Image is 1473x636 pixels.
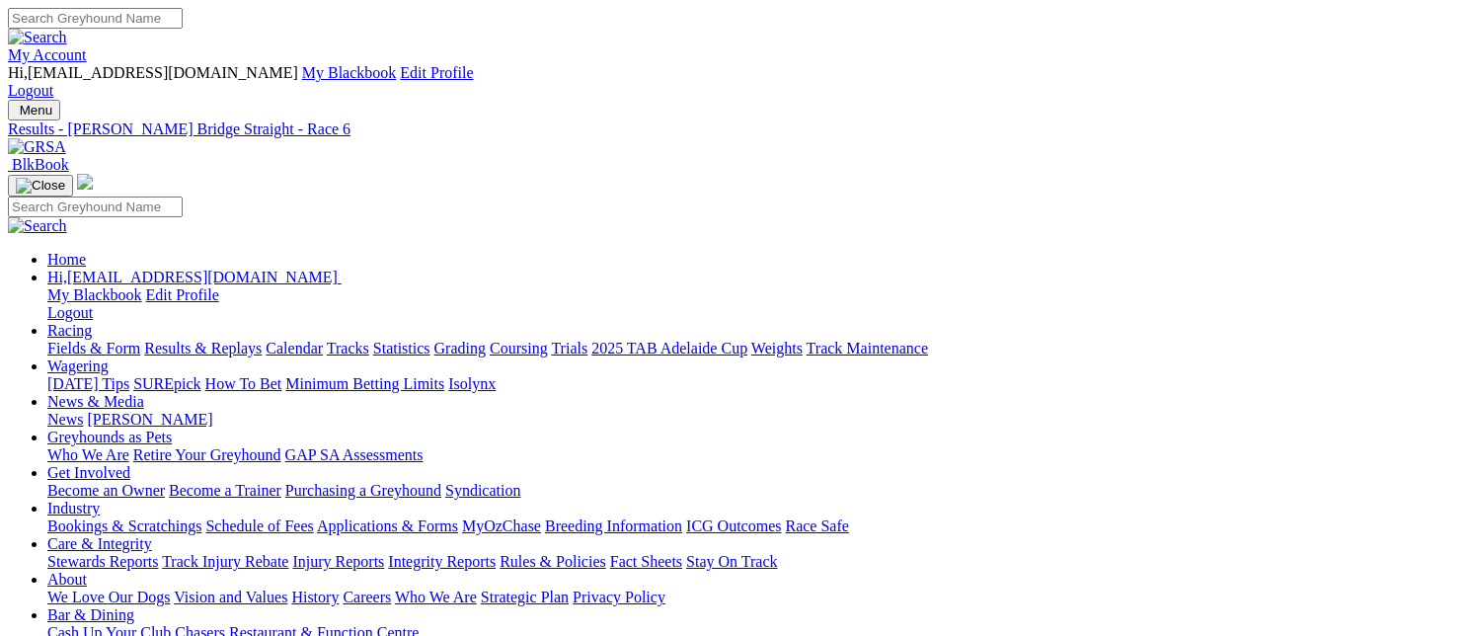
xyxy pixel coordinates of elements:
[400,64,473,81] a: Edit Profile
[205,517,313,534] a: Schedule of Fees
[285,375,444,392] a: Minimum Betting Limits
[462,517,541,534] a: MyOzChase
[47,482,165,499] a: Become an Owner
[47,304,93,321] a: Logout
[47,535,152,552] a: Care & Integrity
[434,340,486,357] a: Grading
[47,482,1465,500] div: Get Involved
[8,64,1465,100] div: My Account
[47,269,342,285] a: Hi,[EMAIL_ADDRESS][DOMAIN_NAME]
[47,358,109,374] a: Wagering
[47,517,201,534] a: Bookings & Scratchings
[8,46,87,63] a: My Account
[47,464,130,481] a: Get Involved
[47,286,142,303] a: My Blackbook
[551,340,587,357] a: Trials
[47,340,1465,358] div: Racing
[47,517,1465,535] div: Industry
[77,174,93,190] img: logo-grsa-white.png
[47,553,1465,571] div: Care & Integrity
[785,517,848,534] a: Race Safe
[291,589,339,605] a: History
[47,375,1465,393] div: Wagering
[47,553,158,570] a: Stewards Reports
[490,340,548,357] a: Coursing
[47,446,129,463] a: Who We Are
[47,571,87,588] a: About
[481,589,569,605] a: Strategic Plan
[47,606,134,623] a: Bar & Dining
[610,553,682,570] a: Fact Sheets
[573,589,665,605] a: Privacy Policy
[47,251,86,268] a: Home
[47,411,1465,429] div: News & Media
[205,375,282,392] a: How To Bet
[292,553,384,570] a: Injury Reports
[47,589,170,605] a: We Love Our Dogs
[545,517,682,534] a: Breeding Information
[12,156,69,173] span: BlkBook
[8,100,60,120] button: Toggle navigation
[395,589,477,605] a: Who We Are
[133,375,200,392] a: SUREpick
[686,553,777,570] a: Stay On Track
[751,340,803,357] a: Weights
[47,375,129,392] a: [DATE] Tips
[174,589,287,605] a: Vision and Values
[47,340,140,357] a: Fields & Form
[47,269,338,285] span: Hi, [EMAIL_ADDRESS][DOMAIN_NAME]
[47,446,1465,464] div: Greyhounds as Pets
[47,286,1465,322] div: Hi,[EMAIL_ADDRESS][DOMAIN_NAME]
[8,197,183,217] input: Search
[327,340,369,357] a: Tracks
[47,589,1465,606] div: About
[8,156,69,173] a: BlkBook
[317,517,458,534] a: Applications & Forms
[133,446,281,463] a: Retire Your Greyhound
[47,500,100,517] a: Industry
[500,553,606,570] a: Rules & Policies
[8,8,183,29] input: Search
[8,64,298,81] span: Hi, [EMAIL_ADDRESS][DOMAIN_NAME]
[162,553,288,570] a: Track Injury Rebate
[686,517,781,534] a: ICG Outcomes
[169,482,281,499] a: Become a Trainer
[8,29,67,46] img: Search
[16,178,65,194] img: Close
[285,446,424,463] a: GAP SA Assessments
[47,411,83,428] a: News
[8,138,66,156] img: GRSA
[144,340,262,357] a: Results & Replays
[8,175,73,197] button: Toggle navigation
[47,322,92,339] a: Racing
[285,482,441,499] a: Purchasing a Greyhound
[343,589,391,605] a: Careers
[445,482,520,499] a: Syndication
[146,286,219,303] a: Edit Profile
[20,103,52,118] span: Menu
[266,340,323,357] a: Calendar
[448,375,496,392] a: Isolynx
[302,64,397,81] a: My Blackbook
[8,120,1465,138] a: Results - [PERSON_NAME] Bridge Straight - Race 6
[8,82,53,99] a: Logout
[47,429,172,445] a: Greyhounds as Pets
[87,411,212,428] a: [PERSON_NAME]
[388,553,496,570] a: Integrity Reports
[47,393,144,410] a: News & Media
[8,217,67,235] img: Search
[807,340,928,357] a: Track Maintenance
[373,340,430,357] a: Statistics
[591,340,747,357] a: 2025 TAB Adelaide Cup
